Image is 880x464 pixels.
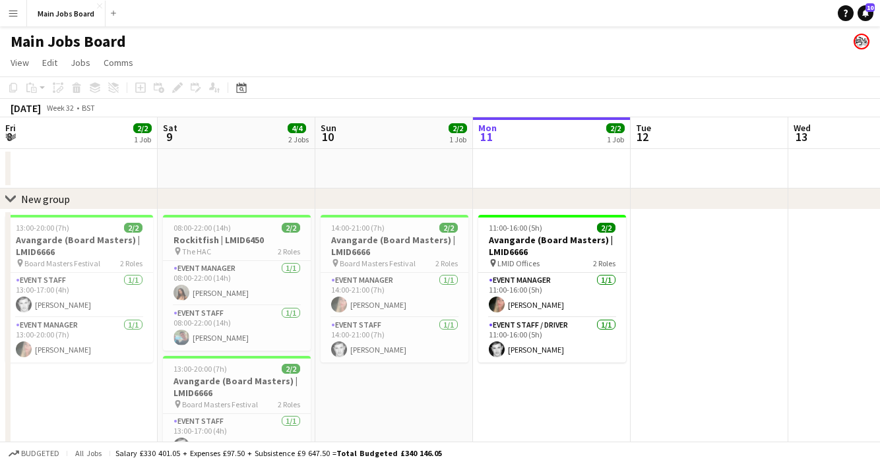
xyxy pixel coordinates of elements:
button: Budgeted [7,446,61,461]
span: 10 [319,129,336,144]
span: 8 [3,129,16,144]
div: 1 Job [449,134,466,144]
a: Jobs [65,54,96,71]
div: 1 Job [134,134,151,144]
span: Jobs [71,57,90,69]
span: 08:00-22:00 (14h) [173,223,231,233]
div: BST [82,103,95,113]
span: Sun [321,122,336,134]
app-card-role: Event Manager1/113:00-20:00 (7h)[PERSON_NAME] [5,318,153,362]
span: 11:00-16:00 (5h) [489,223,542,233]
span: All jobs [73,448,104,458]
span: 2 Roles [435,258,458,268]
span: 2 Roles [120,258,142,268]
app-card-role: Event Manager1/114:00-21:00 (7h)[PERSON_NAME] [321,273,468,318]
span: 2 Roles [593,258,615,268]
span: Fri [5,122,16,134]
a: View [5,54,34,71]
app-card-role: Event Staff1/108:00-22:00 (14h)[PERSON_NAME] [163,306,311,351]
span: Board Masters Festival [24,258,100,268]
div: New group [21,192,70,206]
span: 2/2 [449,123,467,133]
span: 2 Roles [278,399,300,409]
h3: Avangarde (Board Masters) | LMID6666 [163,375,311,399]
span: LMID Offices [497,258,540,268]
app-card-role: Event Staff / Driver1/111:00-16:00 (5h)[PERSON_NAME] [478,318,626,362]
div: 2 Jobs [288,134,309,144]
app-job-card: 13:00-20:00 (7h)2/2Avangarde (Board Masters) | LMID6666 Board Masters Festival2 RolesEvent Staff1... [5,215,153,362]
span: Budgeted [21,449,59,458]
span: Comms [104,57,133,69]
span: Total Budgeted £340 146.05 [336,448,442,458]
span: The HAC [182,246,211,256]
app-user-avatar: Alanya O'Donnell [854,34,869,49]
span: Board Masters Festival [182,399,258,409]
h3: Avangarde (Board Masters) | LMID6666 [321,234,468,258]
button: Main Jobs Board [27,1,106,26]
span: View [11,57,29,69]
span: Edit [42,57,57,69]
span: 2/2 [282,223,300,233]
span: 2/2 [597,223,615,233]
app-card-role: Event Staff1/113:00-17:00 (4h)[PERSON_NAME] [5,273,153,318]
span: Wed [794,122,811,134]
span: 12 [634,129,651,144]
h3: Rockitfish | LMID6450 [163,234,311,246]
span: 2/2 [282,364,300,374]
div: [DATE] [11,101,41,115]
a: Comms [98,54,139,71]
app-card-role: Event Staff1/113:00-17:00 (4h)[PERSON_NAME] [163,414,311,459]
app-job-card: 14:00-21:00 (7h)2/2Avangarde (Board Masters) | LMID6666 Board Masters Festival2 RolesEvent Manage... [321,215,468,362]
app-job-card: 11:00-16:00 (5h)2/2Avangarde (Board Masters) | LMID6666 LMID Offices2 RolesEvent Manager1/111:00-... [478,215,626,362]
span: 10 [865,3,875,12]
span: 13:00-20:00 (7h) [173,364,227,374]
span: 13 [792,129,811,144]
div: Salary £330 401.05 + Expenses £97.50 + Subsistence £9 647.50 = [115,448,442,458]
span: Sat [163,122,177,134]
span: Week 32 [44,103,77,113]
span: 14:00-21:00 (7h) [331,223,385,233]
span: 2/2 [124,223,142,233]
a: Edit [37,54,63,71]
span: 2/2 [606,123,625,133]
span: 9 [161,129,177,144]
span: 2/2 [133,123,152,133]
app-card-role: Event Manager1/111:00-16:00 (5h)[PERSON_NAME] [478,273,626,318]
app-job-card: 08:00-22:00 (14h)2/2Rockitfish | LMID6450 The HAC2 RolesEvent Manager1/108:00-22:00 (14h)[PERSON_... [163,215,311,351]
div: 1 Job [607,134,624,144]
span: Board Masters Festival [340,258,416,268]
h3: Avangarde (Board Masters) | LMID6666 [478,234,626,258]
h1: Main Jobs Board [11,32,126,51]
h3: Avangarde (Board Masters) | LMID6666 [5,234,153,258]
span: Mon [478,122,497,134]
span: 4/4 [288,123,306,133]
span: 13:00-20:00 (7h) [16,223,69,233]
span: 11 [476,129,497,144]
span: 2/2 [439,223,458,233]
span: 2 Roles [278,246,300,256]
app-card-role: Event Manager1/108:00-22:00 (14h)[PERSON_NAME] [163,261,311,306]
app-card-role: Event Staff1/114:00-21:00 (7h)[PERSON_NAME] [321,318,468,362]
span: Tue [636,122,651,134]
a: 10 [858,5,873,21]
